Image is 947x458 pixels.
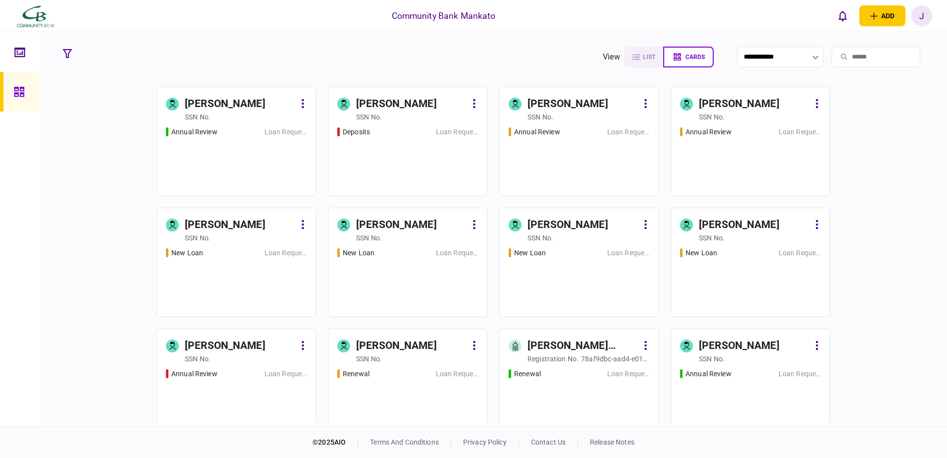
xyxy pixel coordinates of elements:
div: Loan Request [607,248,649,258]
div: New Loan [514,248,546,258]
div: Annual Review [514,127,560,137]
div: SSN no. [356,354,382,364]
div: Annual Review [171,369,217,379]
div: 78af9dbc-aad4-e011-a886-001ec94ffe7f [581,354,649,364]
div: Annual Review [685,369,732,379]
div: Renewal [514,369,541,379]
div: New Loan [685,248,717,258]
div: [PERSON_NAME] [185,217,265,233]
div: [PERSON_NAME] [356,96,437,112]
div: Loan Request [779,127,821,137]
div: Renewal [343,369,369,379]
div: SSN no. [699,233,725,243]
button: J [911,5,932,26]
a: [PERSON_NAME]SSN no.New LoanLoan Request [499,208,659,317]
a: [PERSON_NAME]SSN no.Annual ReviewLoan Request [499,87,659,196]
div: [PERSON_NAME] [699,96,780,112]
div: SSN no. [699,112,725,122]
div: New Loan [171,248,203,258]
div: Loan Request [779,248,821,258]
a: [PERSON_NAME]SSN no.Annual ReviewLoan Request [671,87,830,196]
div: SSN no. [185,354,210,364]
div: [PERSON_NAME] [356,338,437,354]
div: SSN no. [185,112,210,122]
div: Loan Request [264,369,307,379]
span: list [643,54,655,60]
div: [PERSON_NAME] [185,338,265,354]
div: Loan Request [607,369,649,379]
div: [PERSON_NAME] Electric, Inc. [527,338,638,354]
div: [PERSON_NAME] [699,338,780,354]
div: Loan Request [264,248,307,258]
div: [PERSON_NAME] [527,217,608,233]
a: contact us [531,438,566,446]
a: [PERSON_NAME]SSN no.Annual ReviewLoan Request [157,329,316,438]
a: release notes [590,438,634,446]
div: Loan Request [436,248,478,258]
div: Loan Request [436,369,478,379]
a: [PERSON_NAME]SSN no.New LoanLoan Request [671,208,830,317]
button: open notifications list [833,5,853,26]
button: cards [663,47,714,67]
div: SSN no. [356,233,382,243]
a: [PERSON_NAME]SSN no.Annual ReviewLoan Request [157,87,316,196]
div: SSN no. [527,112,553,122]
div: New Loan [343,248,374,258]
a: [PERSON_NAME]SSN no.New LoanLoan Request [328,208,487,317]
a: terms and conditions [370,438,439,446]
div: [PERSON_NAME] [527,96,608,112]
span: cards [685,54,705,60]
button: list [624,47,663,67]
a: privacy policy [463,438,507,446]
a: [PERSON_NAME]SSN no.RenewalLoan Request [328,329,487,438]
a: [PERSON_NAME]SSN no.DepositsLoan Request [328,87,487,196]
div: Loan Request [436,127,478,137]
div: SSN no. [699,354,725,364]
img: client company logo [15,3,56,28]
div: Loan Request [779,369,821,379]
div: SSN no. [356,112,382,122]
div: Annual Review [171,127,217,137]
div: Annual Review [685,127,732,137]
a: [PERSON_NAME] Electric, Inc.registration no.78af9dbc-aad4-e011-a886-001ec94ffe7fRenewalLoan Request [499,329,659,438]
div: © 2025 AIO [313,437,358,448]
div: Loan Request [264,127,307,137]
a: [PERSON_NAME]SSN no.Annual ReviewLoan Request [671,329,830,438]
div: Community Bank Mankato [392,9,496,22]
div: SSN no. [527,233,553,243]
div: SSN no. [185,233,210,243]
button: open adding identity options [859,5,905,26]
a: [PERSON_NAME]SSN no.New LoanLoan Request [157,208,316,317]
div: [PERSON_NAME] [185,96,265,112]
div: [PERSON_NAME] [699,217,780,233]
div: [PERSON_NAME] [356,217,437,233]
div: Deposits [343,127,370,137]
div: view [603,51,620,63]
div: Loan Request [607,127,649,137]
div: registration no. [527,354,579,364]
